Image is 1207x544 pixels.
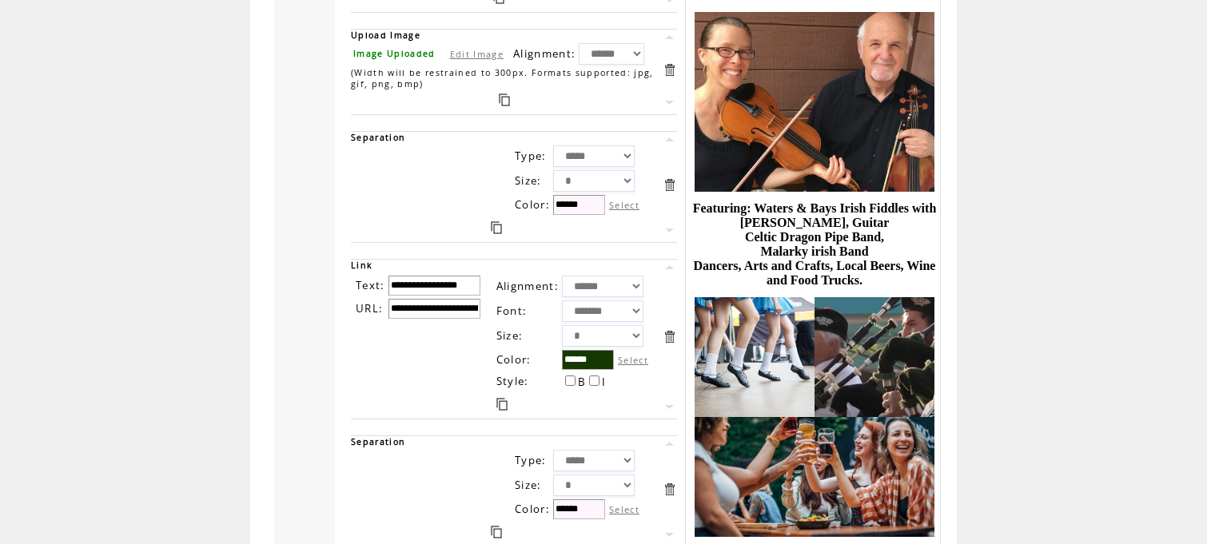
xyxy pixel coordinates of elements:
[496,328,524,343] span: Size:
[515,149,547,163] span: Type:
[609,199,639,211] label: Select
[662,527,677,542] a: Move this item down
[578,375,586,389] span: B
[496,398,508,411] a: Duplicate this item
[662,95,677,110] a: Move this item down
[351,436,405,447] span: Separation
[609,503,639,515] label: Select
[662,132,677,147] a: Move this item up
[351,132,405,143] span: Separation
[450,48,504,60] a: Edit Image
[662,329,677,344] a: Delete this item
[662,62,677,77] a: Delete this item
[693,201,937,287] font: Featuring: Waters & Bays Irish Fiddles with [PERSON_NAME], Guitar Celtic Dragon Pipe Band, Malark...
[515,197,550,212] span: Color:
[491,221,502,234] a: Duplicate this item
[351,67,654,89] span: (Width will be restrained to 300px. Formats supported: jpg, gif, png, bmp)
[602,375,606,389] span: I
[662,177,677,193] a: Delete this item
[515,453,547,467] span: Type:
[662,223,677,238] a: Move this item down
[491,526,502,538] a: Duplicate this item
[496,352,532,367] span: Color:
[496,304,528,318] span: Font:
[618,354,648,366] label: Select
[353,48,436,59] span: Image Uploaded
[356,278,385,292] span: Text:
[662,399,677,415] a: Move this item down
[499,93,510,106] a: Duplicate this item
[515,173,542,188] span: Size:
[662,260,677,275] a: Move this item up
[356,301,383,316] span: URL:
[496,279,559,293] span: Alignment:
[496,374,529,388] span: Style:
[515,502,550,516] span: Color:
[515,478,542,492] span: Size:
[662,436,677,451] a: Move this item up
[351,30,420,41] span: Upload Image
[695,297,934,537] img: images
[513,46,576,61] span: Alignment:
[695,12,934,192] img: images
[662,30,677,45] a: Move this item up
[351,260,372,271] span: Link
[662,482,677,497] a: Delete this item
